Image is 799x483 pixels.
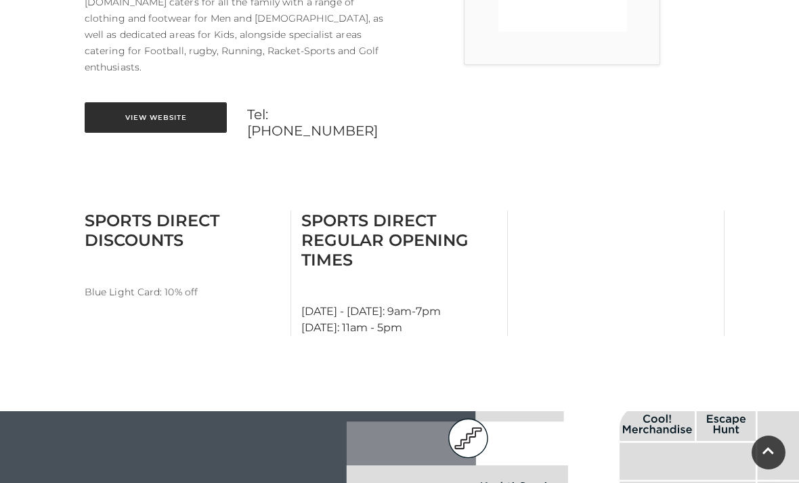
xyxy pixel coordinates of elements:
[301,211,497,270] h3: Sports Direct Regular Opening Times
[85,102,227,133] a: View Website
[247,106,389,139] a: Tel: [PHONE_NUMBER]
[85,284,280,300] p: Blue Light Card: 10% off
[291,211,508,336] div: [DATE] - [DATE]: 9am-7pm [DATE]: 11am - 5pm
[85,211,280,250] h3: Sports Direct Discounts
